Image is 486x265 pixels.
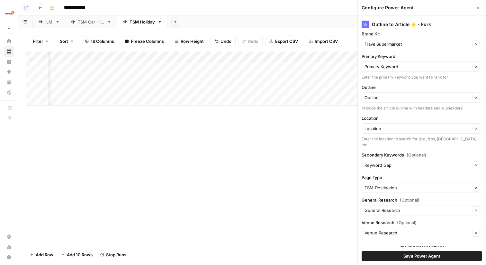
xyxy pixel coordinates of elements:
a: Flightpath [4,88,14,98]
div: Enter the location to search for (e.g., Kos, [GEOGRAPHIC_DATA], etc.) [362,136,482,148]
button: Undo [211,36,236,46]
input: TravelSupermarket [364,41,470,47]
div: TSM Car Hire [78,19,104,25]
a: Settings [4,232,14,242]
span: (Optional) [400,197,419,203]
label: Location [362,115,482,121]
label: Outline [362,84,482,90]
input: Outline [364,94,470,101]
button: Row Height [171,36,208,46]
button: Add Row [26,250,57,260]
button: Sort [56,36,78,46]
button: Freeze Columns [121,36,168,46]
button: Filter [29,36,53,46]
a: Opportunities [4,67,14,77]
button: 16 Columns [81,36,118,46]
span: Sort [60,38,68,44]
button: Redo [238,36,263,46]
button: Export CSV [265,36,302,46]
a: TSM Car Hire [65,15,117,28]
a: Your Data [4,77,14,88]
span: (Optional) [397,219,417,226]
span: Export CSV [275,38,298,44]
label: Primary Keyword [362,53,482,60]
span: (Optional) [407,152,426,158]
button: Add 10 Rows [57,250,96,260]
span: 16 Columns [91,38,114,44]
button: Import CSV [305,36,342,46]
span: Import CSV [315,38,338,44]
button: Workspace: Ice Travel Group [4,5,14,21]
span: Show Advanced Settings [400,244,445,250]
input: General Research [364,207,470,213]
span: Row Height [181,38,204,44]
button: Stop Runs [96,250,130,260]
input: Keyword Gap [364,162,470,168]
label: Secondary Keywords [362,152,482,158]
div: Enter the primary keyword you want to rank for [362,74,482,80]
span: Undo [221,38,231,44]
button: Save Power Agent [362,251,482,261]
span: Save Power Agent [403,253,440,259]
a: Browse [4,46,14,57]
div: Provide the article outline with headers and subheaders [362,105,482,111]
input: Venue Research [364,230,470,236]
button: Help + Support [4,252,14,262]
label: Brand Kit [362,31,482,37]
span: Add 10 Rows [67,251,93,258]
a: ILM [33,15,65,28]
a: TSM Holiday [117,15,167,28]
div: ILM [45,19,53,25]
span: Redo [248,38,258,44]
label: Venue Research [362,219,482,226]
a: Home [4,36,14,46]
span: Filter [33,38,43,44]
a: Insights [4,57,14,67]
input: Primary Keyword [364,63,470,70]
label: Page Type [362,174,482,181]
label: General Research [362,197,482,203]
input: TSM Destination [364,185,470,191]
a: Usage [4,242,14,252]
input: Location [364,125,470,132]
img: Ice Travel Group Logo [4,7,15,19]
div: TSM Holiday [130,19,155,25]
div: Outline to Article ⭐️ - Fork [362,21,482,28]
span: Add Row [36,251,53,258]
span: Freeze Columns [131,38,164,44]
span: Stop Runs [106,251,126,258]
